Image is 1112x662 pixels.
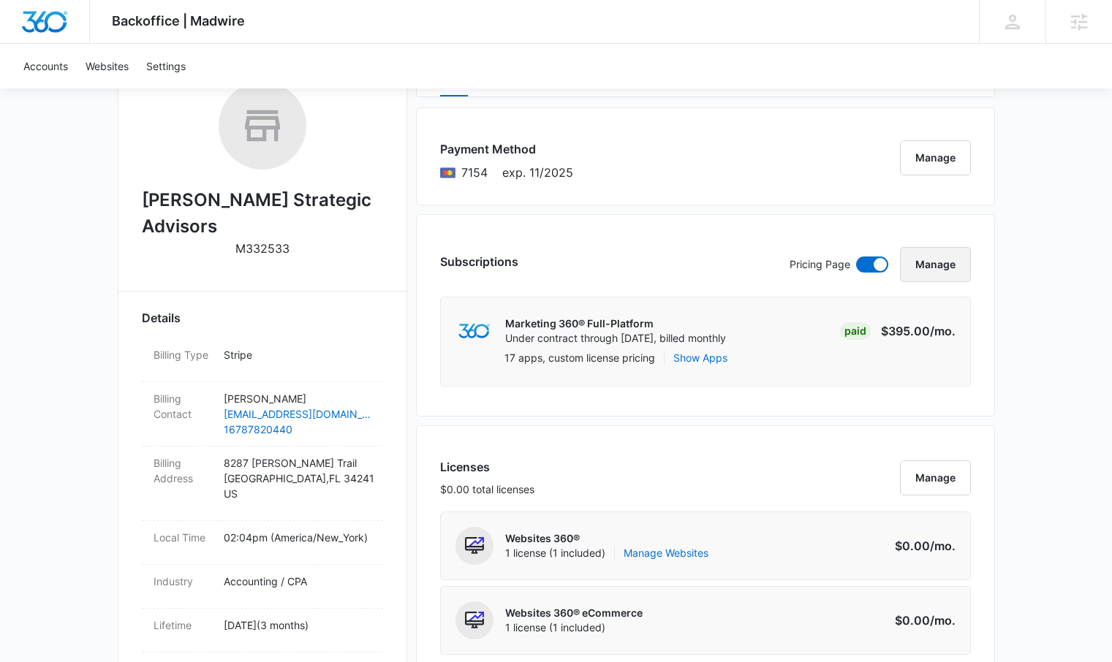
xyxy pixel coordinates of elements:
[887,612,956,629] p: $0.00
[142,338,383,382] div: Billing TypeStripe
[23,38,35,50] img: website_grey.svg
[15,44,77,88] a: Accounts
[224,391,371,406] p: [PERSON_NAME]
[505,531,708,546] p: Websites 360®
[930,324,956,338] span: /mo.
[162,86,246,96] div: Keywords by Traffic
[142,446,383,521] div: Billing Address8287 [PERSON_NAME] Trail[GEOGRAPHIC_DATA],FL 34241US
[673,350,727,365] button: Show Apps
[790,256,850,273] p: Pricing Page
[38,38,161,50] div: Domain: [DOMAIN_NAME]
[39,85,51,96] img: tab_domain_overview_orange.svg
[224,530,371,545] p: 02:04pm ( America/New_York )
[41,23,72,35] div: v 4.0.25
[505,316,726,331] p: Marketing 360® Full-Platform
[77,44,137,88] a: Websites
[142,309,181,327] span: Details
[224,422,371,437] a: 16787820440
[224,406,371,422] a: [EMAIL_ADDRESS][DOMAIN_NAME]
[505,546,708,560] span: 1 license (1 included)
[505,620,643,635] span: 1 license (1 included)
[142,187,383,240] h2: [PERSON_NAME] Strategic Advisors
[142,565,383,609] div: IndustryAccounting / CPA
[235,240,290,257] p: M332533
[224,574,371,589] p: Accounting / CPA
[112,13,245,28] span: Backoffice | Madwire
[505,331,726,346] p: Under contract through [DATE], billed monthly
[56,86,131,96] div: Domain Overview
[142,521,383,565] div: Local Time02:04pm (America/New_York)
[154,530,212,545] dt: Local Time
[440,458,534,476] h3: Licenses
[224,455,371,501] p: 8287 [PERSON_NAME] Trail [GEOGRAPHIC_DATA] , FL 34241 US
[461,164,488,181] span: Mastercard ending with
[224,617,371,633] p: [DATE] ( 3 months )
[154,574,212,589] dt: Industry
[458,324,490,339] img: marketing360Logo
[154,391,212,422] dt: Billing Contact
[142,609,383,653] div: Lifetime[DATE](3 months)
[440,482,534,497] p: $0.00 total licenses
[224,347,371,362] p: Stripe
[900,140,971,175] button: Manage
[930,613,956,628] span: /mo.
[505,606,643,620] p: Websites 360® eCommerce
[440,140,573,158] h3: Payment Method
[23,23,35,35] img: logo_orange.svg
[900,247,971,282] button: Manage
[154,455,212,486] dt: Billing Address
[502,164,573,181] span: exp. 11/2025
[887,537,956,555] p: $0.00
[142,382,383,446] div: Billing Contact[PERSON_NAME][EMAIL_ADDRESS][DOMAIN_NAME]16787820440
[930,539,956,553] span: /mo.
[840,322,871,340] div: Paid
[504,350,655,365] p: 17 apps, custom license pricing
[154,347,212,362] dt: Billing Type
[154,617,212,633] dt: Lifetime
[881,322,956,340] p: $395.00
[900,460,971,495] button: Manage
[440,253,518,270] h3: Subscriptions
[137,44,194,88] a: Settings
[624,546,708,560] a: Manage Websites
[145,85,157,96] img: tab_keywords_by_traffic_grey.svg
